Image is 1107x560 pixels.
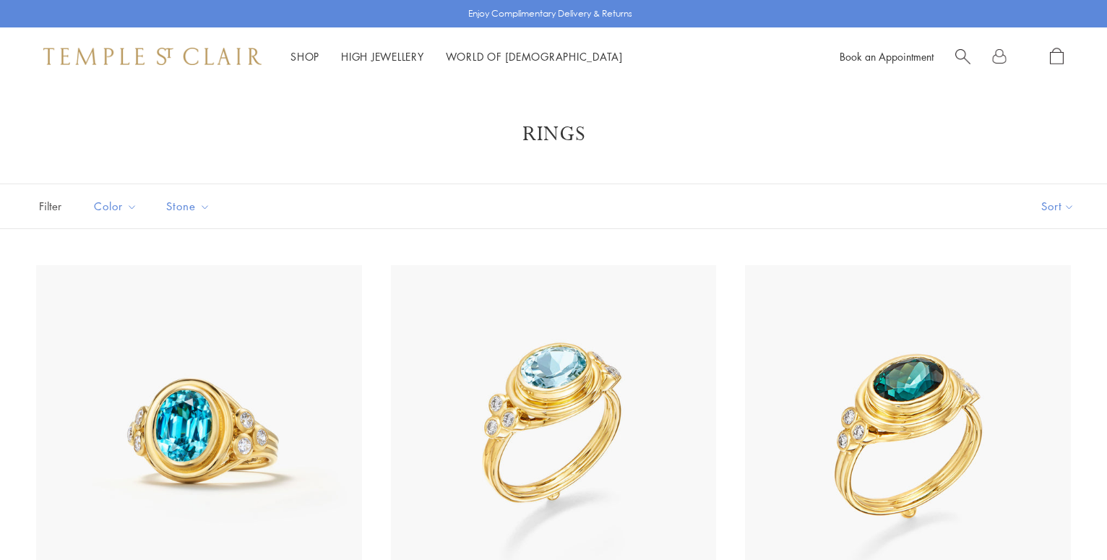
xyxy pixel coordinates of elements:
[840,49,934,64] a: Book an Appointment
[83,190,148,223] button: Color
[446,49,623,64] a: World of [DEMOGRAPHIC_DATA]World of [DEMOGRAPHIC_DATA]
[955,48,970,66] a: Search
[290,48,623,66] nav: Main navigation
[1009,184,1107,228] button: Show sort by
[159,197,221,215] span: Stone
[290,49,319,64] a: ShopShop
[43,48,262,65] img: Temple St. Clair
[1050,48,1064,66] a: Open Shopping Bag
[87,197,148,215] span: Color
[155,190,221,223] button: Stone
[58,121,1049,147] h1: Rings
[468,7,632,21] p: Enjoy Complimentary Delivery & Returns
[341,49,424,64] a: High JewelleryHigh Jewellery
